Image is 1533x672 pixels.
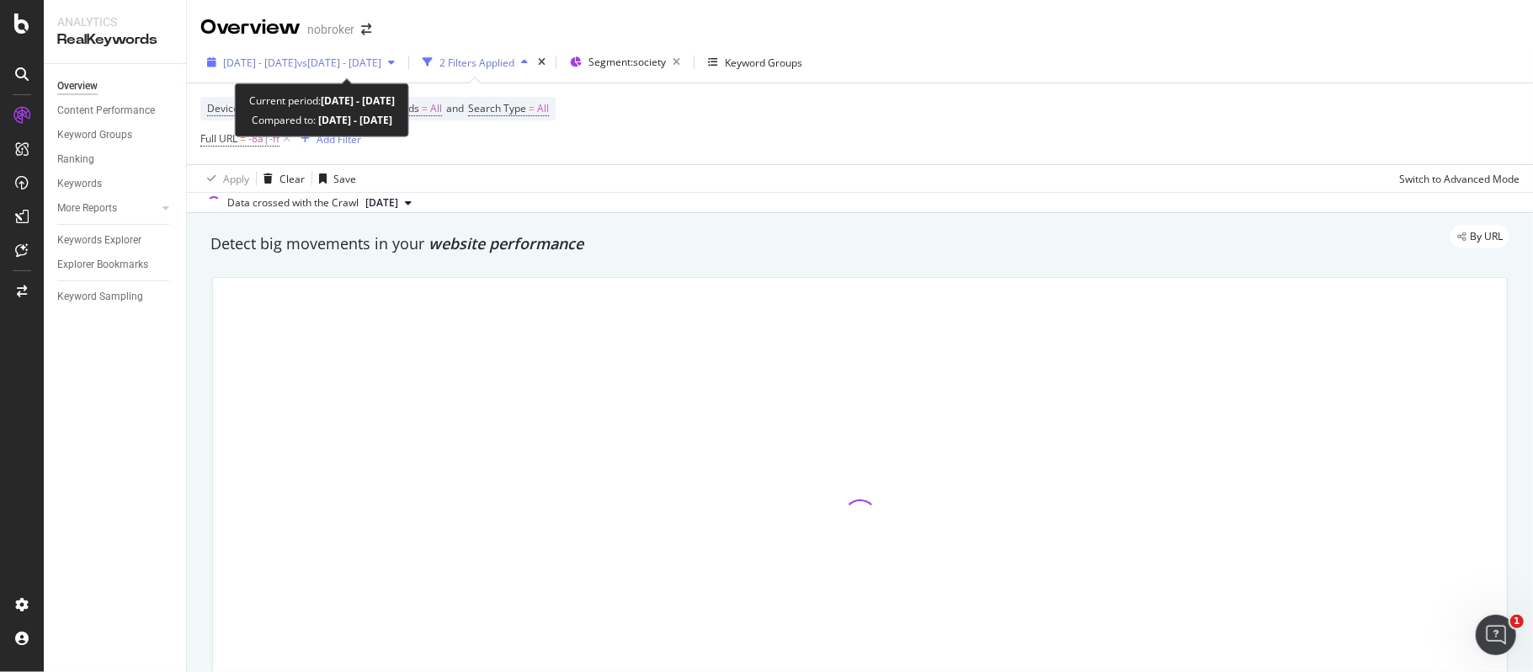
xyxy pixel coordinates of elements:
a: Content Performance [57,102,174,120]
div: times [535,54,549,71]
button: [DATE] - [DATE]vs[DATE] - [DATE] [200,49,402,76]
div: Compared to: [252,110,392,130]
a: Ranking [57,151,174,168]
div: Add Filter [317,132,361,147]
button: Switch to Advanced Mode [1392,165,1520,192]
span: = [422,101,428,115]
b: [DATE] - [DATE] [316,113,392,127]
a: Keyword Sampling [57,288,174,306]
div: More Reports [57,200,117,217]
iframe: Intercom live chat [1476,615,1516,655]
div: Keyword Groups [725,56,802,70]
span: 2024 Jun. 3rd [365,195,398,211]
div: Explorer Bookmarks [57,256,148,274]
div: Overview [200,13,301,42]
b: [DATE] - [DATE] [321,93,395,108]
div: Data crossed with the Crawl [227,195,359,211]
div: Save [333,172,356,186]
a: Keywords [57,175,174,193]
button: Save [312,165,356,192]
button: Apply [200,165,249,192]
button: Clear [257,165,305,192]
div: Keyword Sampling [57,288,143,306]
div: Keywords Explorer [57,232,141,249]
span: All [537,97,549,120]
span: vs [DATE] - [DATE] [297,56,381,70]
div: legacy label [1450,225,1509,248]
span: Search Type [468,101,526,115]
span: Segment: society [588,55,666,69]
a: Overview [57,77,174,95]
a: More Reports [57,200,157,217]
button: Keyword Groups [701,49,809,76]
button: 2 Filters Applied [416,49,535,76]
div: RealKeywords [57,30,173,50]
span: and [446,101,464,115]
div: Analytics [57,13,173,30]
div: Content Performance [57,102,155,120]
div: Clear [279,172,305,186]
span: Full URL [200,131,237,146]
div: Current period: [249,91,395,110]
a: Keyword Groups [57,126,174,144]
div: 2 Filters Applied [439,56,514,70]
button: Segment:society [563,49,687,76]
button: [DATE] [359,193,418,213]
div: Switch to Advanced Mode [1399,172,1520,186]
div: Apply [223,172,249,186]
span: Device [207,101,239,115]
span: = [240,131,246,146]
div: Ranking [57,151,94,168]
span: = [529,101,535,115]
span: 1 [1510,615,1524,628]
span: [DATE] - [DATE] [223,56,297,70]
a: Explorer Bookmarks [57,256,174,274]
button: Add Filter [294,129,361,149]
span: By URL [1470,232,1503,242]
div: arrow-right-arrow-left [361,24,371,35]
a: Keywords Explorer [57,232,174,249]
span: -8a|-ff [248,127,279,151]
div: Overview [57,77,98,95]
div: Keywords [57,175,102,193]
div: Keyword Groups [57,126,132,144]
span: All [430,97,442,120]
div: nobroker [307,21,354,38]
